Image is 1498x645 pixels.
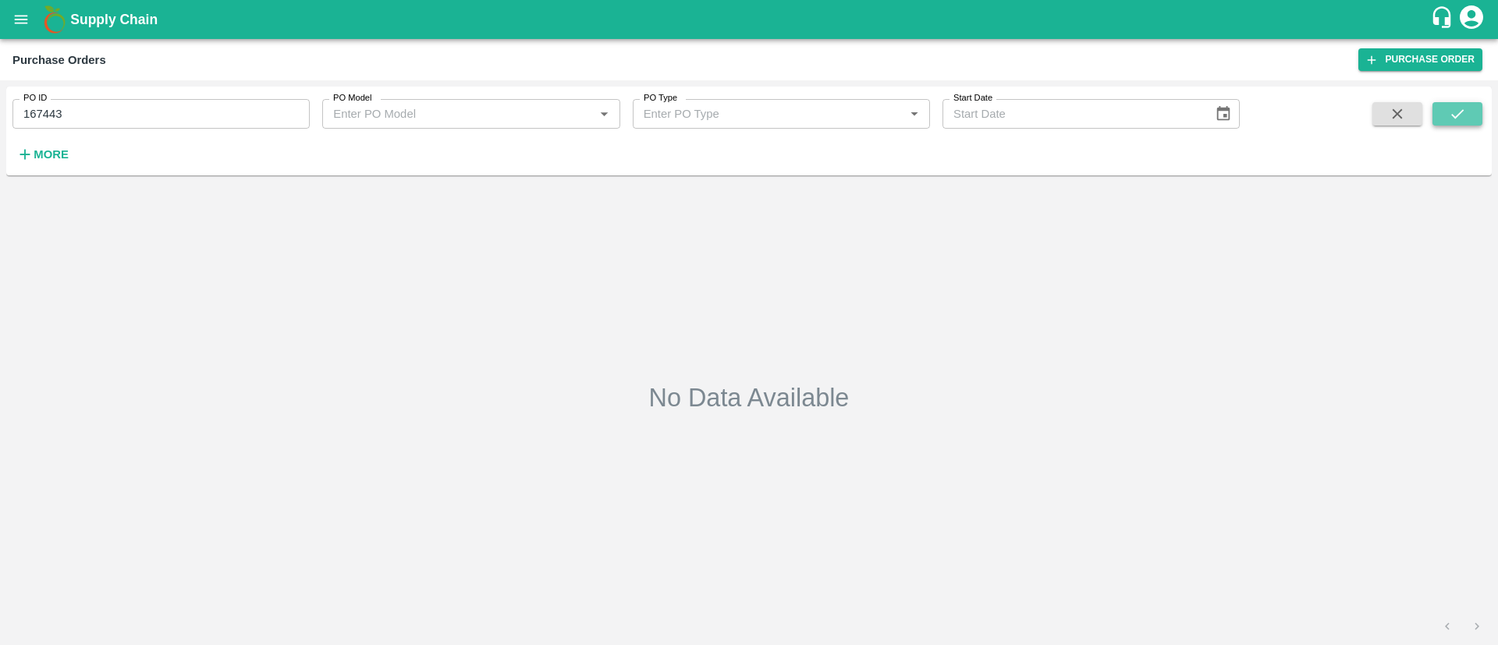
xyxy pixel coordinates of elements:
[70,9,1430,30] a: Supply Chain
[3,2,39,37] button: open drawer
[637,104,879,124] input: Enter PO Type
[942,99,1202,129] input: Start Date
[327,104,569,124] input: Enter PO Model
[1432,614,1492,639] nav: pagination navigation
[12,50,106,70] div: Purchase Orders
[904,104,925,124] button: Open
[34,148,69,161] strong: More
[1430,5,1457,34] div: customer-support
[1457,3,1486,36] div: account of current user
[594,104,614,124] button: Open
[649,382,850,413] h2: No Data Available
[39,4,70,35] img: logo
[953,92,992,105] label: Start Date
[12,99,310,129] input: Enter PO ID
[644,92,677,105] label: PO Type
[23,92,47,105] label: PO ID
[1209,99,1238,129] button: Choose date
[12,141,73,168] button: More
[333,92,372,105] label: PO Model
[70,12,158,27] b: Supply Chain
[1358,48,1482,71] a: Purchase Order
